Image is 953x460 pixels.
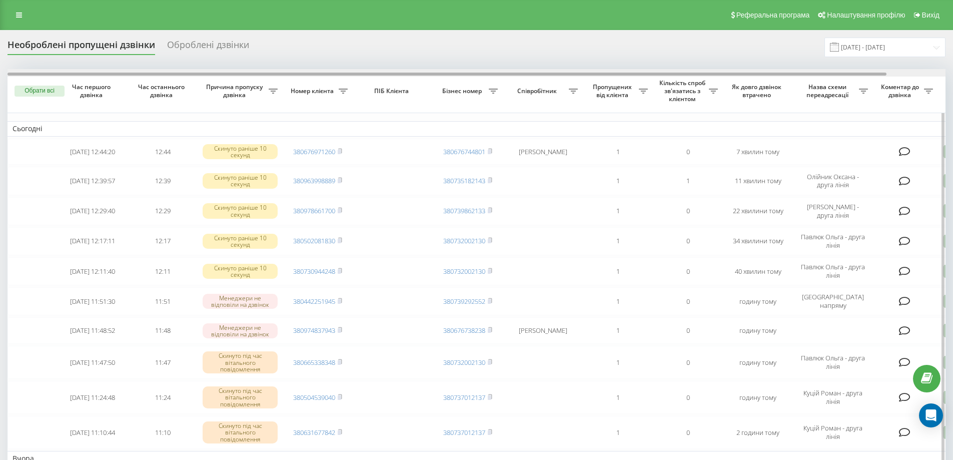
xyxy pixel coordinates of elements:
div: Скинуто під час вітального повідомлення [203,351,278,373]
a: 380502081830 [293,236,335,245]
a: 380732002130 [443,267,485,276]
a: 380735182143 [443,176,485,185]
td: [DATE] 11:47:50 [58,346,128,379]
td: 1 [583,346,653,379]
span: Співробітник [508,87,569,95]
span: Час першого дзвінка [66,83,120,99]
td: Павлюк Ольга - друга лінія [793,346,873,379]
td: [DATE] 11:51:30 [58,287,128,315]
td: [PERSON_NAME] [503,317,583,344]
a: 380676744801 [443,147,485,156]
td: 40 хвилин тому [723,257,793,285]
div: Скинуто раніше 10 секунд [203,144,278,159]
td: Павлюк Ольга - друга лінія [793,227,873,255]
span: Коментар до дзвінка [878,83,924,99]
td: 0 [653,381,723,414]
span: Назва схеми переадресації [798,83,859,99]
a: 380676738238 [443,326,485,335]
td: [DATE] 12:39:57 [58,167,128,195]
td: [DATE] 12:29:40 [58,197,128,225]
td: Олійник Оксана - друга лінія [793,167,873,195]
a: 380631677842 [293,428,335,437]
td: 0 [653,257,723,285]
td: 11:47 [128,346,198,379]
td: 1 [583,416,653,449]
a: 380442251945 [293,297,335,306]
td: [DATE] 11:48:52 [58,317,128,344]
td: 0 [653,317,723,344]
td: 11:24 [128,381,198,414]
td: 1 [583,257,653,285]
td: [GEOGRAPHIC_DATA] напряму [793,287,873,315]
td: 1 [583,317,653,344]
div: Скинуто під час вітального повідомлення [203,421,278,443]
td: годину тому [723,381,793,414]
a: 380732002130 [443,358,485,367]
span: Причина пропуску дзвінка [203,83,269,99]
td: 22 хвилини тому [723,197,793,225]
td: 34 хвилини тому [723,227,793,255]
td: Куцій Роман - друга лінія [793,381,873,414]
span: Як довго дзвінок втрачено [731,83,785,99]
td: [PERSON_NAME] - друга лінія [793,197,873,225]
td: 12:44 [128,139,198,165]
td: 11:48 [128,317,198,344]
td: [DATE] 12:17:11 [58,227,128,255]
a: 380665338348 [293,358,335,367]
div: Скинуто раніше 10 секунд [203,264,278,279]
a: 380974837943 [293,326,335,335]
span: Номер клієнта [288,87,339,95]
div: Скинуто раніше 10 секунд [203,173,278,188]
a: 380978661700 [293,206,335,215]
div: Менеджери не відповіли на дзвінок [203,294,278,309]
div: Необроблені пропущені дзвінки [8,40,155,55]
a: 380963998889 [293,176,335,185]
td: 12:17 [128,227,198,255]
td: 1 [653,167,723,195]
div: Open Intercom Messenger [919,403,943,427]
td: годину тому [723,287,793,315]
a: 380739292552 [443,297,485,306]
a: 380737012137 [443,393,485,402]
a: 380676971260 [293,147,335,156]
td: годину тому [723,317,793,344]
td: 12:11 [128,257,198,285]
td: 12:39 [128,167,198,195]
span: Вихід [922,11,939,19]
td: годину тому [723,346,793,379]
div: Оброблені дзвінки [167,40,249,55]
td: 0 [653,346,723,379]
span: ПІБ Клієнта [361,87,424,95]
div: Скинуто під час вітального повідомлення [203,386,278,408]
td: 1 [583,167,653,195]
td: 1 [583,381,653,414]
span: Час останнього дзвінка [136,83,190,99]
td: 11 хвилин тому [723,167,793,195]
span: Бізнес номер [438,87,489,95]
td: 1 [583,287,653,315]
a: 380739862133 [443,206,485,215]
td: 0 [653,287,723,315]
div: Менеджери не відповіли на дзвінок [203,323,278,338]
td: [DATE] 11:10:44 [58,416,128,449]
td: 11:10 [128,416,198,449]
span: Реферальна програма [736,11,810,19]
td: 2 години тому [723,416,793,449]
span: Кількість спроб зв'язатись з клієнтом [658,79,709,103]
a: 380504539040 [293,393,335,402]
td: Куцій Роман - друга лінія [793,416,873,449]
div: Скинуто раніше 10 секунд [203,203,278,218]
td: 0 [653,197,723,225]
span: Налаштування профілю [827,11,905,19]
td: 1 [583,139,653,165]
td: 1 [583,197,653,225]
a: 380732002130 [443,236,485,245]
td: [DATE] 12:44:20 [58,139,128,165]
td: Павлюк Ольга - друга лінія [793,257,873,285]
td: 1 [583,227,653,255]
td: 0 [653,227,723,255]
span: Пропущених від клієнта [588,83,639,99]
td: [DATE] 12:11:40 [58,257,128,285]
td: 12:29 [128,197,198,225]
div: Скинуто раніше 10 секунд [203,234,278,249]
